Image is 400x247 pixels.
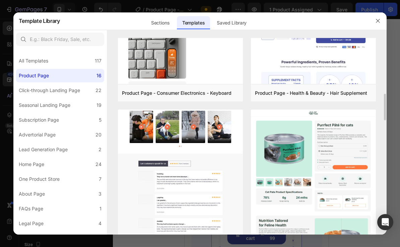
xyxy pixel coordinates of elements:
div: One Product Store [19,175,60,183]
div: Advertorial Page [19,131,56,139]
div: 24 [95,160,102,168]
div: 1 [99,205,102,213]
div: All Templates [19,57,48,65]
div: Contact Page [19,234,49,242]
div: 22 [95,86,102,94]
button: Add to cart [5,94,139,110]
h1: Sippr Tea [5,23,139,37]
h2: Powerful Ingredients, Proven Benefits [7,120,137,146]
div: Open Intercom Messenger [377,214,393,230]
div: 16 [96,72,102,80]
div: Add to cart [58,209,74,223]
div: 2 [98,234,102,242]
div: Add to cart [56,99,88,105]
input: E.g.: Black Friday, Sale, etc. [16,33,104,46]
div: 117 [95,57,102,65]
img: KachingBundles.png [13,74,21,82]
h2: Template Library [19,12,60,30]
div: Saved Library [211,16,252,30]
div: FAQs Page [19,205,43,213]
div: About Page [19,190,45,198]
div: 3 [98,190,102,198]
div: Legal Page [19,219,44,228]
div: Kaching Bundles [26,74,62,81]
button: Kaching Bundles [8,70,67,86]
div: 2 [98,146,102,154]
div: Seasonal Landing Page [19,101,70,109]
div: £29.99 [82,208,93,224]
div: Home Page [19,160,44,168]
p: Gemix helps restore strong, healthy hair with ingredients that truly make a difference. [7,152,137,164]
div: 5 [99,116,102,124]
div: Product Page [19,72,49,80]
div: 19 [96,101,102,109]
p: Buy a Pack, Get Another Free (FREE TEA) [9,52,135,59]
div: Click-through Landing Page [19,86,80,94]
div: 20 [95,131,102,139]
div: Subscription Page [19,116,59,124]
div: Sections [146,16,175,30]
div: Templates [177,16,210,30]
p: F*ck IT... [9,41,135,51]
div: 7 [99,175,102,183]
button: Add to cart [43,207,102,225]
div: Product Page - Health & Beauty - Hair Supplement [255,89,367,97]
div: Product Page - Consumer Electronics - Keyboard [122,89,231,97]
div: 4 [98,219,102,228]
div: Lead Generation Page [19,146,68,154]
